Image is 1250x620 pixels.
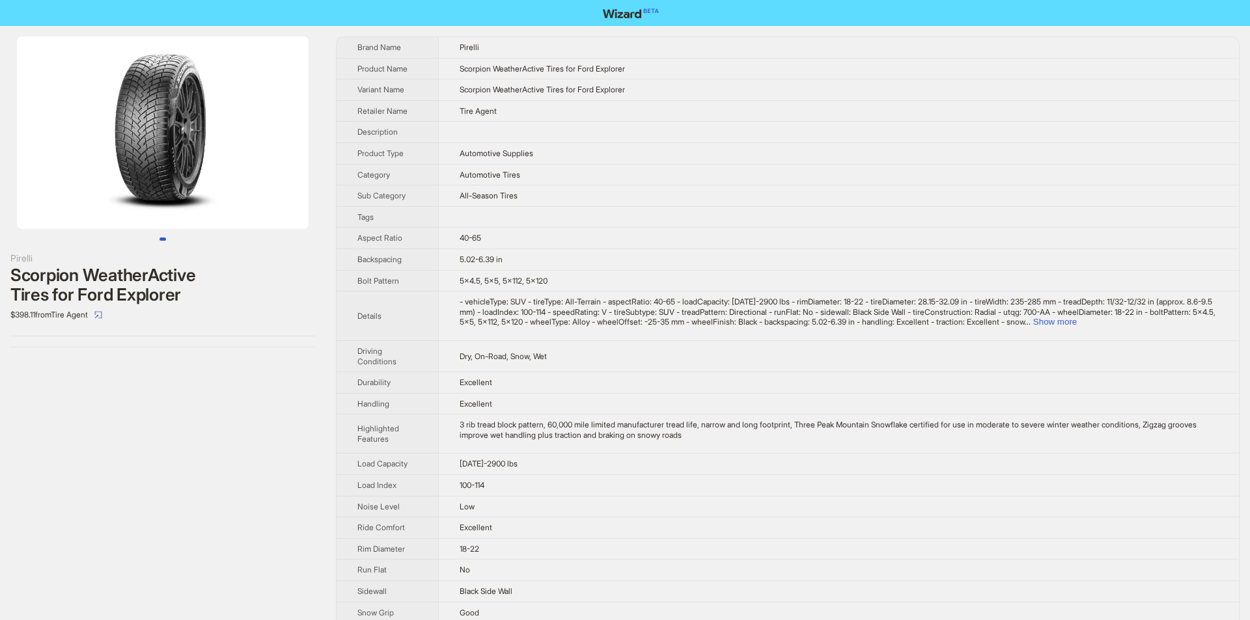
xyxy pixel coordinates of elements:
[460,297,1215,327] span: - vehicleType: SUV - tireType: All-Terrain - aspectRatio: 40-65 - loadCapacity: [DATE]-2900 lbs -...
[460,64,625,74] span: Scorpion WeatherActive Tires for Ford Explorer
[17,36,309,229] img: Scorpion WeatherActive Tires for Ford Explorer Scorpion WeatherActive Tires for Ford Explorer ima...
[357,399,389,409] span: Handling
[160,237,166,241] button: Go to slide 1
[460,191,518,200] span: All-Season Tires
[357,170,390,180] span: Category
[1025,317,1031,327] span: ...
[460,420,1218,440] div: 3 rib tread block pattern, 60,000 mile limited manufacturer tread life, narrow and long footprint...
[460,565,470,574] span: No
[460,399,492,409] span: Excellent
[357,106,408,116] span: Retailer Name
[357,586,387,596] span: Sidewall
[460,502,475,511] span: Low
[460,544,479,554] span: 18-22
[357,254,402,264] span: Backspacing
[357,85,404,94] span: Variant Name
[10,251,315,265] div: Pirelli
[357,565,387,574] span: Run Flat
[357,608,394,617] span: Snow Grip
[460,254,503,264] span: 5.02-6.39 in
[357,42,401,52] span: Brand Name
[460,480,484,490] span: 100-114
[357,148,404,158] span: Product Type
[460,522,492,532] span: Excellent
[357,191,406,200] span: Sub Category
[10,304,315,325] div: $398.11 from Tire Agent
[94,311,102,319] span: select
[1033,317,1077,327] button: Expand
[357,424,399,444] span: Highlighted Features
[460,85,625,94] span: Scorpion WeatherActive Tires for Ford Explorer
[357,276,399,286] span: Bolt Pattern
[357,233,402,243] span: Aspect Ratio
[460,586,512,596] span: Black Side Wall
[357,346,396,366] span: Driving Conditions
[460,42,479,52] span: Pirelli
[357,522,405,532] span: Ride Comfort
[357,459,408,468] span: Load Capacity
[357,311,382,321] span: Details
[460,351,547,361] span: Dry, On-Road, Snow, Wet
[460,148,533,158] span: Automotive Supplies
[357,64,408,74] span: Product Name
[357,544,405,554] span: Rim Diameter
[460,106,497,116] span: Tire Agent
[460,608,479,617] span: Good
[357,127,398,137] span: Description
[460,297,1218,327] div: - vehicleType: SUV - tireType: All-Terrain - aspectRatio: 40-65 - loadCapacity: 1900-2900 lbs - r...
[357,502,400,511] span: Noise Level
[460,233,481,243] span: 40-65
[357,212,374,222] span: Tags
[357,377,391,387] span: Durability
[357,480,396,490] span: Load Index
[460,276,548,286] span: 5x4.5, 5x5, 5x112, 5x120
[10,265,315,304] div: Scorpion WeatherActive Tires for Ford Explorer
[460,459,518,468] span: [DATE]-2900 lbs
[460,170,520,180] span: Automotive Tires
[460,377,492,387] span: Excellent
